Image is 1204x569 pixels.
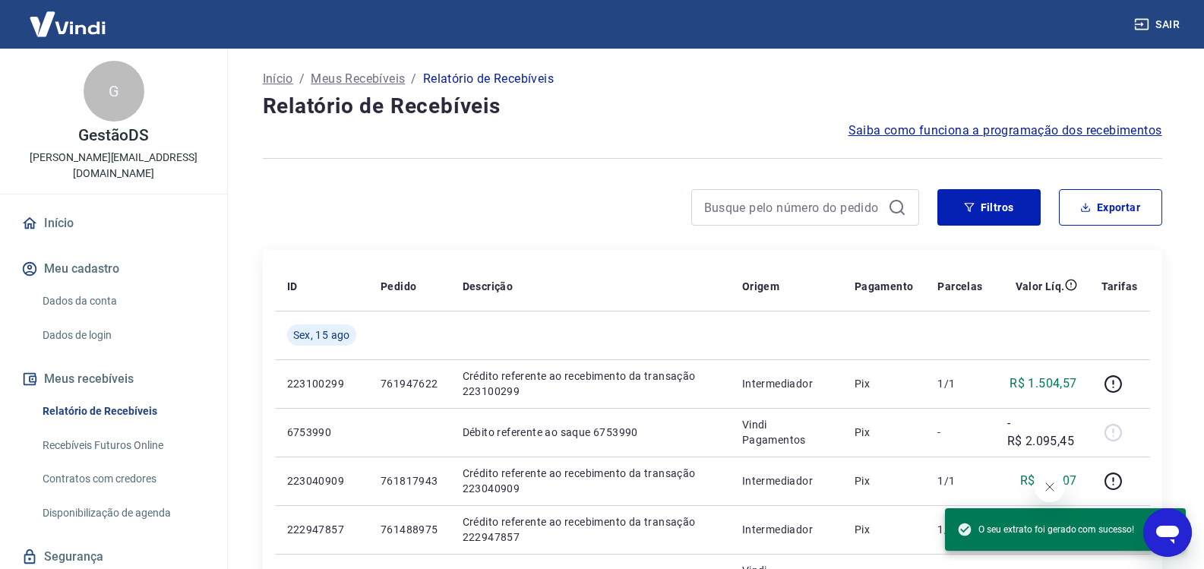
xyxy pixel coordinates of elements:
a: Início [18,207,209,240]
p: R$ 1.504,57 [1010,375,1076,393]
a: Meus Recebíveis [311,70,405,88]
p: / [411,70,416,88]
span: O seu extrato foi gerado com sucesso! [957,522,1134,537]
p: 223040909 [287,473,356,488]
button: Filtros [937,189,1041,226]
button: Sair [1131,11,1186,39]
p: Intermediador [742,376,830,391]
p: 222947857 [287,522,356,537]
p: Pedido [381,279,416,294]
iframe: Fechar mensagem [1035,472,1065,502]
h4: Relatório de Recebíveis [263,91,1162,122]
button: Meus recebíveis [18,362,209,396]
p: - [937,425,982,440]
p: ID [287,279,298,294]
p: 761947622 [381,376,438,391]
p: R$ 375,07 [1020,472,1077,490]
p: Crédito referente ao recebimento da transação 223100299 [463,368,718,399]
img: Vindi [18,1,117,47]
p: Intermediador [742,473,830,488]
a: Saiba como funciona a programação dos recebimentos [848,122,1162,140]
a: Dados da conta [36,286,209,317]
span: Olá! Precisa de ajuda? [9,11,128,23]
p: Crédito referente ao recebimento da transação 222947857 [463,514,718,545]
a: Início [263,70,293,88]
p: Pagamento [855,279,914,294]
a: Recebíveis Futuros Online [36,430,209,461]
p: 6753990 [287,425,356,440]
span: Sex, 15 ago [293,327,350,343]
p: [PERSON_NAME][EMAIL_ADDRESS][DOMAIN_NAME] [12,150,215,182]
p: 761488975 [381,522,438,537]
p: Pix [855,473,914,488]
p: / [299,70,305,88]
p: 223100299 [287,376,356,391]
p: Tarifas [1101,279,1138,294]
div: G [84,61,144,122]
p: Valor Líq. [1016,279,1065,294]
a: Relatório de Recebíveis [36,396,209,427]
p: Origem [742,279,779,294]
a: Contratos com credores [36,463,209,495]
p: 761817943 [381,473,438,488]
p: Parcelas [937,279,982,294]
p: Intermediador [742,522,830,537]
p: GestãoDS [78,128,149,144]
p: 1/1 [937,376,982,391]
p: Relatório de Recebíveis [423,70,554,88]
p: 1/1 [937,522,982,537]
iframe: Botão para abrir a janela de mensagens [1143,508,1192,557]
button: Meu cadastro [18,252,209,286]
a: Dados de login [36,320,209,351]
p: Pix [855,522,914,537]
p: Crédito referente ao recebimento da transação 223040909 [463,466,718,496]
p: Débito referente ao saque 6753990 [463,425,718,440]
p: Vindi Pagamentos [742,417,830,447]
button: Exportar [1059,189,1162,226]
input: Busque pelo número do pedido [704,196,882,219]
p: Pix [855,425,914,440]
a: Disponibilização de agenda [36,498,209,529]
p: 1/1 [937,473,982,488]
p: -R$ 2.095,45 [1007,414,1077,450]
p: Pix [855,376,914,391]
p: Descrição [463,279,514,294]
